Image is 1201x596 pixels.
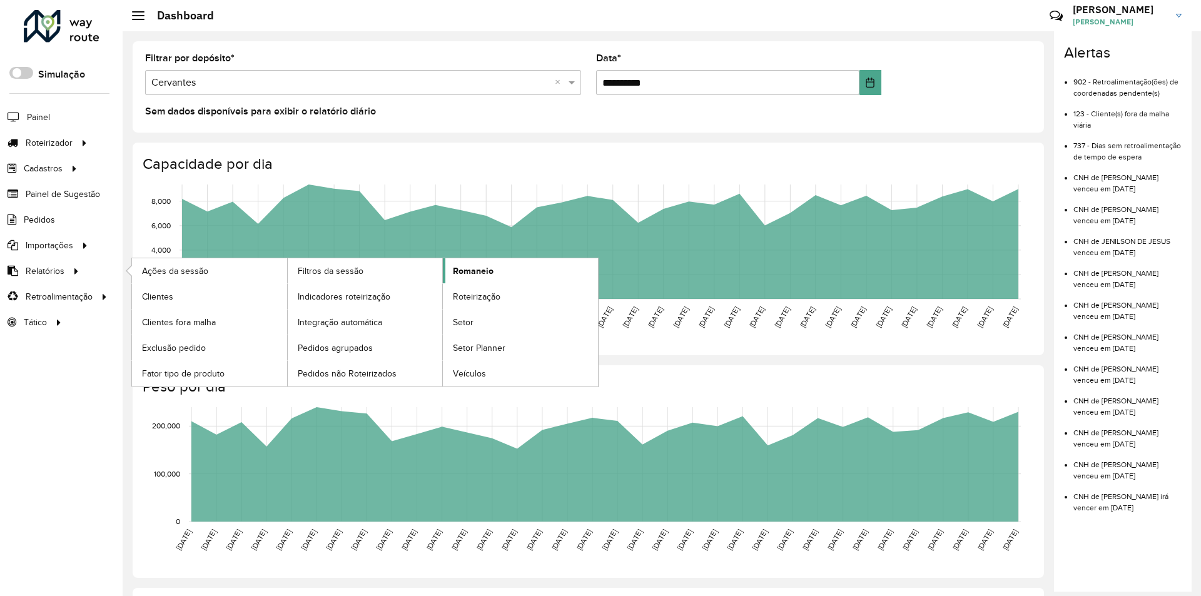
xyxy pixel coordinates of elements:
[38,67,85,82] label: Simulação
[142,341,206,355] span: Exclusão pedido
[773,305,791,328] text: [DATE]
[142,367,225,380] span: Fator tipo de produto
[151,196,171,205] text: 8,000
[298,265,363,278] span: Filtros da sessão
[1073,131,1182,163] li: 737 - Dias sem retroalimentação de tempo de espera
[24,162,63,175] span: Cadastros
[132,361,287,386] a: Fator tipo de produto
[849,305,867,328] text: [DATE]
[27,111,50,124] span: Painel
[132,310,287,335] a: Clientes fora malha
[453,265,494,278] span: Romaneio
[300,527,318,551] text: [DATE]
[1073,418,1182,450] li: CNH de [PERSON_NAME] venceu em [DATE]
[851,527,869,551] text: [DATE]
[298,316,382,329] span: Integração automática
[1073,354,1182,386] li: CNH de [PERSON_NAME] venceu em [DATE]
[1073,258,1182,290] li: CNH de [PERSON_NAME] venceu em [DATE]
[375,527,393,551] text: [DATE]
[646,305,664,328] text: [DATE]
[443,310,598,335] a: Setor
[826,527,844,551] text: [DATE]
[1073,450,1182,482] li: CNH de [PERSON_NAME] venceu em [DATE]
[132,284,287,309] a: Clientes
[142,265,208,278] span: Ações da sessão
[288,284,443,309] a: Indicadores roteirização
[801,527,819,551] text: [DATE]
[443,335,598,360] a: Setor Planner
[626,527,644,551] text: [DATE]
[443,258,598,283] a: Romaneio
[776,527,794,551] text: [DATE]
[450,527,468,551] text: [DATE]
[722,305,741,328] text: [DATE]
[24,213,55,226] span: Pedidos
[1043,3,1070,29] a: Contato Rápido
[859,70,881,95] button: Choose Date
[298,367,397,380] span: Pedidos não Roteirizados
[154,469,180,477] text: 100,000
[275,527,293,551] text: [DATE]
[1073,99,1182,131] li: 123 - Cliente(s) fora da malha viária
[225,527,243,551] text: [DATE]
[899,305,918,328] text: [DATE]
[288,258,443,283] a: Filtros da sessão
[400,527,418,551] text: [DATE]
[443,284,598,309] a: Roteirização
[874,305,893,328] text: [DATE]
[575,527,593,551] text: [DATE]
[1073,163,1182,194] li: CNH de [PERSON_NAME] venceu em [DATE]
[151,246,171,254] text: 4,000
[595,305,614,328] text: [DATE]
[596,51,621,66] label: Data
[976,527,994,551] text: [DATE]
[600,527,619,551] text: [DATE]
[926,527,944,551] text: [DATE]
[697,305,715,328] text: [DATE]
[555,75,565,90] span: Clear all
[132,335,287,360] a: Exclusão pedido
[1073,67,1182,99] li: 902 - Retroalimentação(ões) de coordenadas pendente(s)
[142,316,216,329] span: Clientes fora malha
[298,290,390,303] span: Indicadores roteirização
[176,517,180,525] text: 0
[651,527,669,551] text: [DATE]
[453,290,500,303] span: Roteirização
[1001,305,1019,328] text: [DATE]
[672,305,690,328] text: [DATE]
[1073,322,1182,354] li: CNH de [PERSON_NAME] venceu em [DATE]
[798,305,816,328] text: [DATE]
[1073,226,1182,258] li: CNH de JENILSON DE JESUS venceu em [DATE]
[132,258,287,283] a: Ações da sessão
[325,527,343,551] text: [DATE]
[145,51,235,66] label: Filtrar por depósito
[143,155,1031,173] h4: Capacidade por dia
[453,341,505,355] span: Setor Planner
[26,265,64,278] span: Relatórios
[288,310,443,335] a: Integração automática
[1001,527,1019,551] text: [DATE]
[550,527,568,551] text: [DATE]
[901,527,919,551] text: [DATE]
[145,104,376,119] label: Sem dados disponíveis para exibir o relatório diário
[298,341,373,355] span: Pedidos agrupados
[747,305,766,328] text: [DATE]
[525,527,543,551] text: [DATE]
[621,305,639,328] text: [DATE]
[500,527,518,551] text: [DATE]
[425,527,443,551] text: [DATE]
[26,290,93,303] span: Retroalimentação
[726,527,744,551] text: [DATE]
[1073,482,1182,513] li: CNH de [PERSON_NAME] irá vencer em [DATE]
[250,527,268,551] text: [DATE]
[152,422,180,430] text: 200,000
[26,239,73,252] span: Importações
[144,9,214,23] h2: Dashboard
[200,527,218,551] text: [DATE]
[1073,4,1167,16] h3: [PERSON_NAME]
[1073,290,1182,322] li: CNH de [PERSON_NAME] venceu em [DATE]
[751,527,769,551] text: [DATE]
[24,316,47,329] span: Tático
[26,188,100,201] span: Painel de Sugestão
[701,527,719,551] text: [DATE]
